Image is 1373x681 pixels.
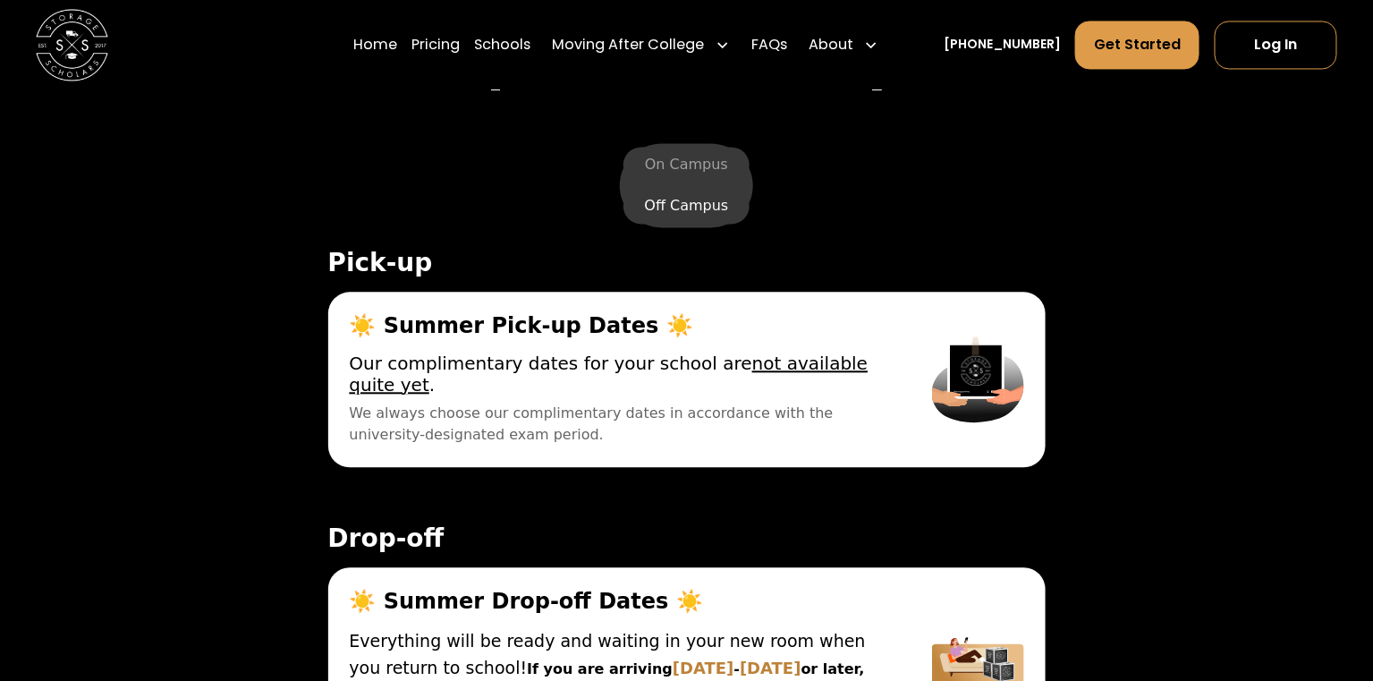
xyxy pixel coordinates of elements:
span: [DATE] [740,659,801,677]
span: We always choose our complimentary dates in accordance with the university-designated exam period. [350,403,890,446]
span: [DATE] [673,659,734,677]
img: Pickup Image [932,313,1023,446]
div: About [801,20,886,70]
div: About [809,34,853,55]
a: Home [353,20,397,70]
a: Schools [474,20,530,70]
u: not available quite yet [350,353,869,396]
span: ☀️ Summer Pick-up Dates ☀️ [350,313,890,338]
span: Pick-up [328,249,1046,277]
a: [PHONE_NUMBER] [944,36,1061,55]
a: FAQs [751,20,787,70]
div: Moving After College [546,20,737,70]
a: Log In [1215,21,1337,69]
label: Off Campus [623,188,750,224]
span: Everything will be ready and waiting in your new room when you return to school! [350,631,866,677]
span: Drop-off [328,524,1046,553]
span: Our complimentary dates for your school are . [350,353,890,396]
h3: [GEOGRAPHIC_DATA] [69,49,1305,92]
div: Moving After College [553,34,705,55]
img: Storage Scholars main logo [36,9,108,81]
label: On Campus [623,147,750,183]
a: Get Started [1075,21,1199,69]
a: Pricing [411,20,460,70]
span: ☀️ Summer Drop-off Dates ☀️ [350,589,890,614]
